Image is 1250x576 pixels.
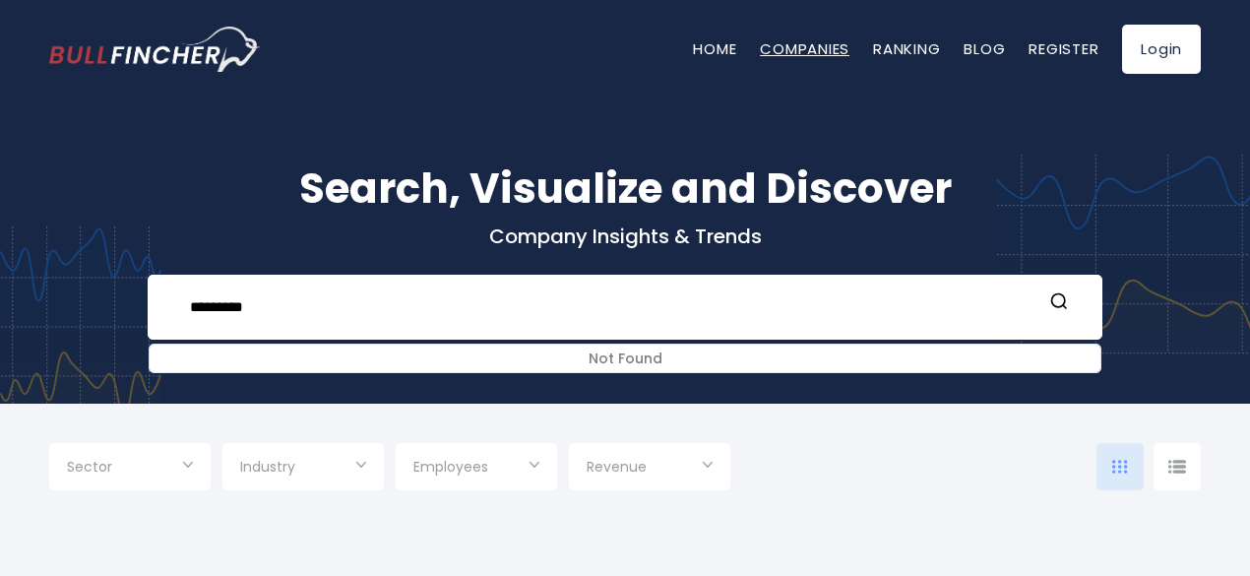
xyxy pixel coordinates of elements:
a: Ranking [873,38,940,59]
span: Revenue [587,458,647,476]
span: Industry [240,458,295,476]
input: Selection [413,451,539,486]
input: Selection [587,451,713,486]
a: Go to homepage [49,27,261,72]
a: Companies [760,38,849,59]
span: Employees [413,458,488,476]
img: icon-comp-list-view.svg [1168,460,1186,474]
a: Login [1122,25,1201,74]
div: Not Found [150,345,1100,372]
input: Selection [240,451,366,486]
a: Blog [964,38,1005,59]
img: bullfincher logo [49,27,261,72]
input: Selection [67,451,193,486]
p: Company Insights & Trends [49,224,1201,249]
a: Home [693,38,736,59]
span: Sector [67,458,112,476]
h1: Search, Visualize and Discover [49,158,1201,220]
img: icon-comp-grid.svg [1112,460,1128,474]
a: Register [1029,38,1098,59]
button: Search [1046,290,1072,316]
